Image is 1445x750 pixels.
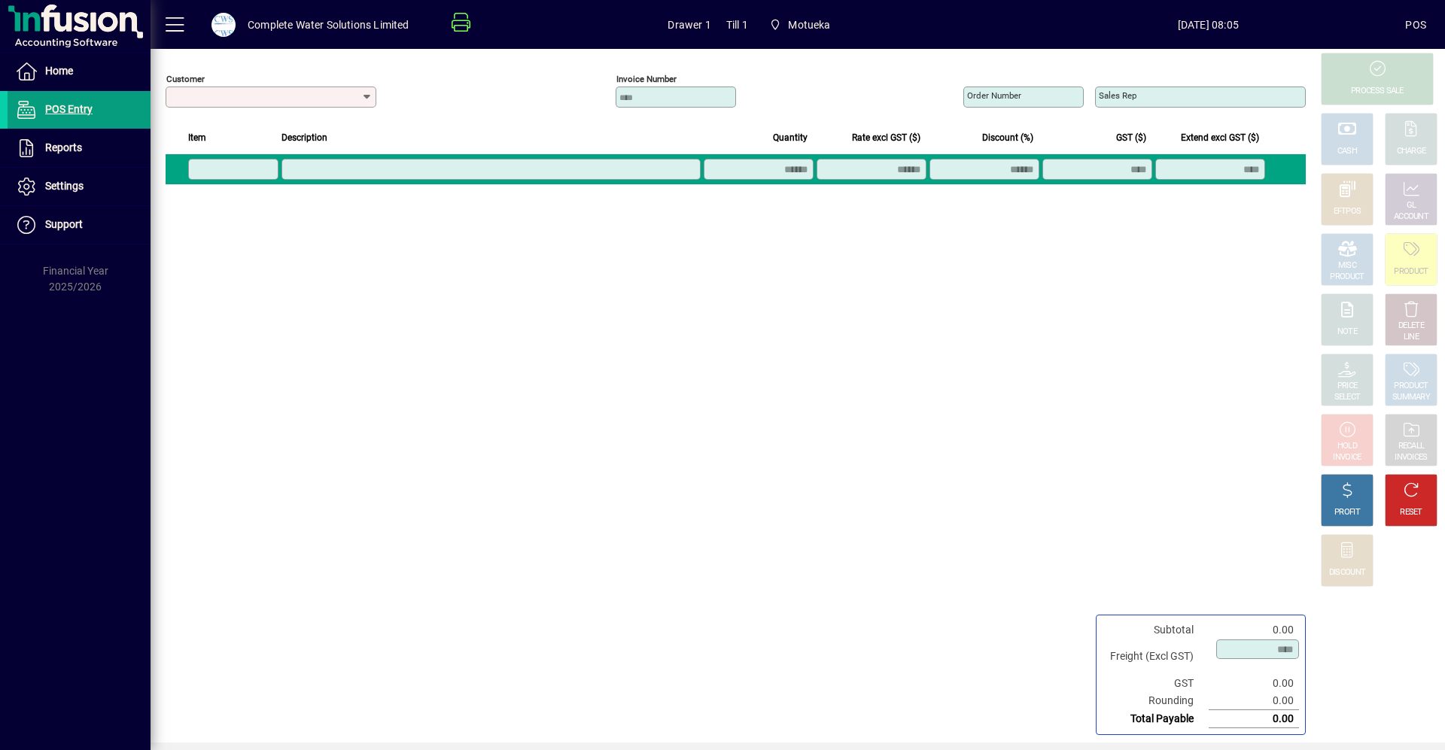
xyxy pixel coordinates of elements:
[1103,710,1209,728] td: Total Payable
[1209,675,1299,692] td: 0.00
[788,13,830,37] span: Motueka
[726,13,748,37] span: Till 1
[1103,675,1209,692] td: GST
[1099,90,1136,101] mat-label: Sales rep
[1398,320,1424,332] div: DELETE
[668,13,710,37] span: Drawer 1
[45,65,73,77] span: Home
[1400,507,1422,518] div: RESET
[1334,507,1360,518] div: PROFIT
[1334,392,1361,403] div: SELECT
[1404,332,1419,343] div: LINE
[763,11,837,38] span: Motueka
[199,11,248,38] button: Profile
[1338,260,1356,272] div: MISC
[1330,272,1364,283] div: PRODUCT
[8,168,151,205] a: Settings
[1395,452,1427,463] div: INVOICES
[1116,129,1146,146] span: GST ($)
[1337,146,1357,157] div: CASH
[1394,266,1428,278] div: PRODUCT
[1209,692,1299,710] td: 0.00
[1334,206,1361,217] div: EFTPOS
[281,129,327,146] span: Description
[1337,326,1357,338] div: NOTE
[8,53,151,90] a: Home
[967,90,1021,101] mat-label: Order number
[1398,441,1425,452] div: RECALL
[45,103,93,115] span: POS Entry
[1337,441,1357,452] div: HOLD
[248,13,409,37] div: Complete Water Solutions Limited
[773,129,808,146] span: Quantity
[1103,639,1209,675] td: Freight (Excl GST)
[1209,621,1299,639] td: 0.00
[45,141,82,153] span: Reports
[1394,381,1428,392] div: PRODUCT
[1011,13,1405,37] span: [DATE] 08:05
[1209,710,1299,728] td: 0.00
[45,180,84,192] span: Settings
[166,74,205,84] mat-label: Customer
[1103,621,1209,639] td: Subtotal
[1405,13,1426,37] div: POS
[1329,567,1365,578] div: DISCOUNT
[982,129,1033,146] span: Discount (%)
[1351,86,1404,97] div: PROCESS SALE
[1397,146,1426,157] div: CHARGE
[1103,692,1209,710] td: Rounding
[8,129,151,167] a: Reports
[1392,392,1430,403] div: SUMMARY
[8,206,151,244] a: Support
[1333,452,1361,463] div: INVOICE
[188,129,206,146] span: Item
[616,74,677,84] mat-label: Invoice number
[1407,200,1416,211] div: GL
[45,218,83,230] span: Support
[1394,211,1428,223] div: ACCOUNT
[852,129,920,146] span: Rate excl GST ($)
[1337,381,1358,392] div: PRICE
[1181,129,1259,146] span: Extend excl GST ($)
